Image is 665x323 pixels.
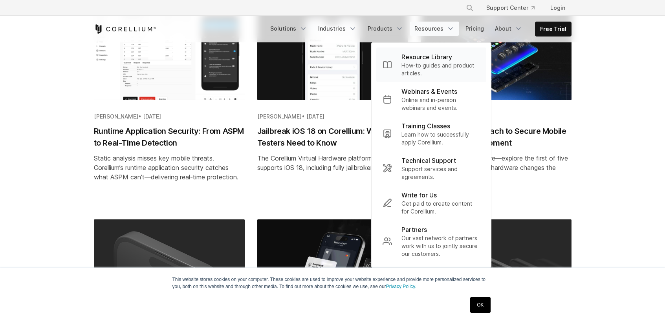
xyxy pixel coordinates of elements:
[386,284,416,289] a: Privacy Policy.
[257,153,408,172] div: The Corellium Virtual Hardware platform now supports iOS 18, including fully jailbroken iOS 18.
[421,125,572,149] h2: Rethink Your Approach to Secure Mobile Application Development
[401,190,437,200] p: Write for Us
[401,96,480,112] p: Online and in-person webinars and events.
[306,113,324,120] span: [DATE]
[257,125,408,149] h2: Jailbreak iOS 18 on Corellium: What Testers Need to Know
[257,113,302,120] span: [PERSON_NAME]
[376,82,486,117] a: Webinars & Events Online and in-person webinars and events.
[94,125,245,149] h2: Runtime Application Security: From ASPM to Real-Time Detection
[535,22,571,36] a: Free Trial
[470,297,490,313] a: OK
[461,22,489,36] a: Pricing
[421,219,572,320] img: SANS Product Review: Collaborative Mobile App Security Development and Analysis
[376,186,486,220] a: Write for Us Get paid to create content for Corellium.
[401,121,450,131] p: Training Classes
[456,1,572,15] div: Navigation Menu
[257,219,408,320] img: Shrink Response and Remediation Times and Accelerate Mobile Application Development
[313,22,361,36] a: Industries
[266,22,572,36] div: Navigation Menu
[401,225,427,234] p: Partners
[401,131,480,146] p: Learn how to successfully apply Corellium.
[421,113,572,120] div: •
[94,113,245,120] div: •
[94,113,138,120] span: [PERSON_NAME]
[94,153,245,182] div: Static analysis misses key mobile threats. Corellium’s runtime application security catches what ...
[376,220,486,263] a: Partners Our vast network of partners work with us to jointly secure our customers.
[172,276,493,290] p: This website stores cookies on your computer. These cookies are used to improve your website expe...
[410,22,459,36] a: Resources
[401,200,480,215] p: Get paid to create content for Corellium.
[376,151,486,186] a: Technical Support Support services and agreements.
[266,22,312,36] a: Solutions
[463,1,477,15] button: Search
[401,87,457,96] p: Webinars & Events
[376,47,486,82] a: Resource Library How-to guides and product articles.
[401,62,480,77] p: How-to guides and product articles.
[94,24,156,34] a: Corellium Home
[401,234,480,258] p: Our vast network of partners work with us to jointly secure our customers.
[143,113,161,120] span: [DATE]
[257,113,408,120] div: •
[421,153,572,182] div: Secure testing starts here—explore the first of five insights into how virtual hardware changes t...
[376,117,486,151] a: Training Classes Learn how to successfully apply Corellium.
[94,219,245,320] img: Depth and Breadth Matters in Mobile Application Security Testing Scans
[490,22,527,36] a: About
[363,22,408,36] a: Products
[401,52,452,62] p: Resource Library
[480,1,541,15] a: Support Center
[401,156,456,165] p: Technical Support
[544,1,572,15] a: Login
[401,165,480,181] p: Support services and agreements.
